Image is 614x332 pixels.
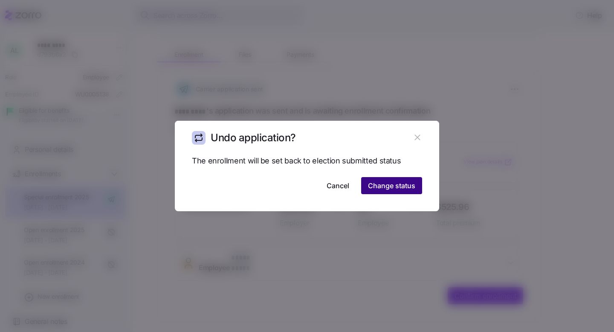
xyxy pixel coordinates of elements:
[361,177,422,194] button: Change status
[327,181,349,191] span: Cancel
[320,177,356,194] button: Cancel
[192,155,401,167] span: The enrollment will be set back to election submitted status
[368,181,415,191] span: Change status
[211,131,296,144] h1: Undo application?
